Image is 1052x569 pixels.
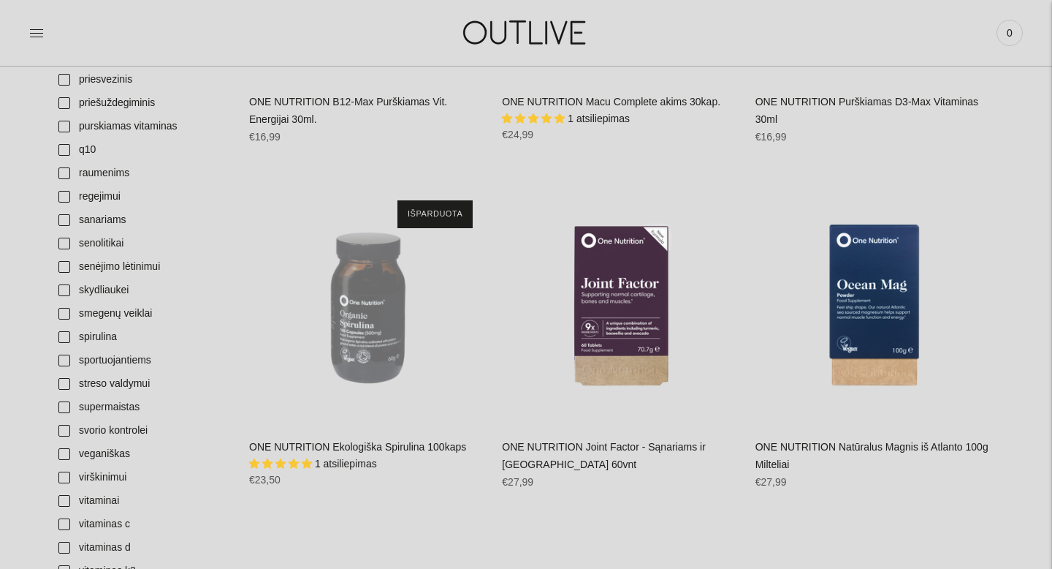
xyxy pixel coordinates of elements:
[435,7,617,58] img: OUTLIVE
[50,396,235,419] a: supermaistas
[50,489,235,513] a: vitaminai
[315,458,377,470] span: 1 atsiliepimas
[50,185,235,208] a: regejimui
[502,441,706,470] a: ONE NUTRITION Joint Factor - Sąnariams ir [GEOGRAPHIC_DATA] 60vnt
[50,91,235,115] a: priešuždegiminis
[50,115,235,138] a: purskiamas vitaminas
[50,162,235,185] a: raumenims
[502,186,740,424] a: ONE NUTRITION Joint Factor - Sąnariams ir Kaulams 60vnt
[50,466,235,489] a: virškinimui
[50,442,235,466] a: veganiškas
[249,458,315,470] span: 5.00 stars
[50,138,235,162] a: q10
[249,474,281,486] span: €23,50
[50,255,235,279] a: senėjimo lėtinimui
[249,186,487,424] a: ONE NUTRITION Ekologiška Spirulina 100kaps
[755,131,787,143] span: €16,99
[755,476,787,488] span: €27,99
[50,232,235,255] a: senolitikai
[50,302,235,325] a: smegenų veiklai
[50,513,235,536] a: vitaminas c
[50,325,235,349] a: spirulina
[996,17,1023,49] a: 0
[502,476,533,488] span: €27,99
[249,96,447,125] a: ONE NUTRITION B12-Max Purškiamas Vit. Energijai 30ml.
[50,372,235,396] a: streso valdymui
[50,536,235,559] a: vitaminas d
[249,441,466,453] a: ONE NUTRITION Ekologiška Spirulina 100kaps
[50,208,235,232] a: sanariams
[50,68,235,91] a: priesvezinis
[50,279,235,302] a: skydliaukei
[568,113,630,124] span: 1 atsiliepimas
[755,441,988,470] a: ONE NUTRITION Natūralus Magnis iš Atlanto 100g Milteliai
[755,186,994,424] a: ONE NUTRITION Natūralus Magnis iš Atlanto 100g Milteliai
[249,131,281,143] span: €16,99
[502,113,568,124] span: 5.00 stars
[502,96,720,108] a: ONE NUTRITION Macu Complete akims 30kap.
[50,349,235,372] a: sportuojantiems
[502,129,533,140] span: €24,99
[999,23,1020,43] span: 0
[755,96,978,125] a: ONE NUTRITION Purškiamas D3-Max Vitaminas 30ml
[50,419,235,442] a: svorio kontrolei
